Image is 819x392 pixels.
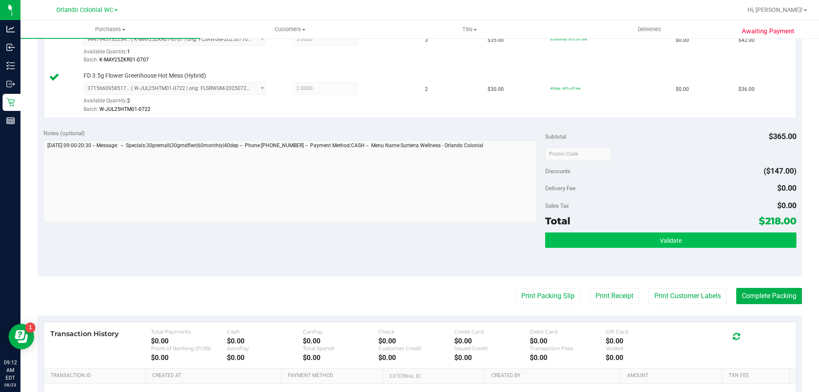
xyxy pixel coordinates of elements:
p: 08/23 [4,382,17,388]
div: $0.00 [227,337,303,345]
span: 2 [127,98,130,104]
span: Notes (optional) [44,130,85,136]
div: $0.00 [378,337,454,345]
div: Available Quantity: [84,95,276,111]
a: Transaction ID [50,372,142,379]
div: Total Payments [151,328,227,335]
a: Payment Method [288,372,380,379]
span: Hi, [PERSON_NAME]! [747,6,803,13]
span: $0.00 [777,183,796,192]
div: Total Spendr [303,345,379,351]
div: $0.00 [606,354,682,362]
input: Promo Code [545,148,611,160]
div: Gift Card [606,328,682,335]
span: $0.00 [676,36,689,44]
div: Credit Card [454,328,530,335]
a: Created By [491,372,617,379]
div: Voided [606,345,682,351]
span: 2 [425,85,428,93]
a: Customers [200,20,380,38]
a: Txn Fee [729,372,786,379]
span: FD 3.5g Flower Greenhouse Hot Mess (Hybrid) [84,72,206,80]
a: Tills [380,20,559,38]
a: Created At [152,372,278,379]
div: $0.00 [530,337,606,345]
span: Deliveries [626,26,673,33]
span: W-JUL25HTM01-0722 [99,106,151,112]
div: Issued Credit [454,345,530,351]
button: Validate [545,232,796,248]
span: 60monthly: 60% off line [550,37,587,41]
span: Sales Tax [545,202,569,209]
span: $36.00 [738,85,755,93]
iframe: Resource center unread badge [25,322,35,333]
button: Print Receipt [590,288,639,304]
div: $0.00 [151,337,227,345]
span: Discounts [545,163,570,179]
span: 1 [127,49,130,55]
span: $0.00 [676,85,689,93]
a: Amount [627,372,719,379]
button: Complete Packing [736,288,802,304]
div: CanPay [303,328,379,335]
span: Orlando Colonial WC [56,6,113,14]
div: $0.00 [454,337,530,345]
span: $35.00 [488,36,504,44]
span: $0.00 [777,201,796,210]
inline-svg: Reports [6,116,15,125]
div: $0.00 [606,337,682,345]
iframe: Resource center [9,324,34,349]
inline-svg: Outbound [6,80,15,88]
a: Purchases [20,20,200,38]
button: Print Customer Labels [649,288,726,304]
div: Point of Banking (POB) [151,345,227,351]
inline-svg: Retail [6,98,15,107]
span: Batch: [84,106,98,112]
inline-svg: Inventory [6,61,15,70]
span: $42.00 [738,36,755,44]
div: $0.00 [303,337,379,345]
button: Print Packing Slip [516,288,580,304]
div: $0.00 [378,354,454,362]
span: ($147.00) [764,166,796,175]
div: Customer Credit [378,345,454,351]
span: 40dep: 40% off line [550,86,581,90]
inline-svg: Inbound [6,43,15,52]
div: $0.00 [151,354,227,362]
span: Subtotal [545,133,566,140]
a: Deliveries [560,20,739,38]
p: 09:12 AM EDT [4,359,17,382]
div: Cash [227,328,303,335]
span: Purchases [20,26,200,33]
div: Transaction Fees [530,345,606,351]
div: $0.00 [454,354,530,362]
span: Total [545,215,570,227]
div: $0.00 [530,354,606,362]
span: K-MAY25ZKR01-0707 [99,57,149,63]
inline-svg: Analytics [6,25,15,33]
div: Check [378,328,454,335]
span: Tills [380,26,559,33]
span: Customers [200,26,379,33]
span: Delivery Fee [545,185,575,192]
th: External ID [383,369,484,384]
span: Batch: [84,57,98,63]
div: Available Quantity: [84,46,276,62]
span: $218.00 [759,215,796,227]
div: $0.00 [227,354,303,362]
span: 3 [425,36,428,44]
span: Validate [660,237,682,244]
div: AeroPay [227,345,303,351]
span: $365.00 [769,132,796,141]
span: Awaiting Payment [742,26,794,36]
span: $30.00 [488,85,504,93]
div: $0.00 [303,354,379,362]
div: Debit Card [530,328,606,335]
